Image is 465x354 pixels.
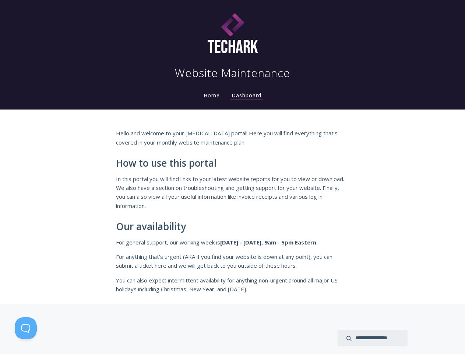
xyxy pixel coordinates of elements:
[116,158,349,169] h2: How to use this portal
[202,92,221,99] a: Home
[116,276,349,294] p: You can also expect intermittent availability for anything non-urgent around all major US holiday...
[220,239,316,246] strong: [DATE] - [DATE], 9am - 5pm Eastern
[15,317,37,339] iframe: Toggle Customer Support
[175,66,290,80] h1: Website Maintenance
[116,221,349,232] h2: Our availability
[116,252,349,270] p: For anything that's urgent (AKA if you find your website is down at any point), you can submit a ...
[116,129,349,147] p: Hello and welcome to your [MEDICAL_DATA] portal! Here you will find everything that's covered in ...
[116,238,349,247] p: For general support, our working week is .
[230,92,263,100] a: Dashboard
[116,174,349,211] p: In this portal you will find links to your latest website reports for you to view or download. We...
[338,330,408,346] input: search input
